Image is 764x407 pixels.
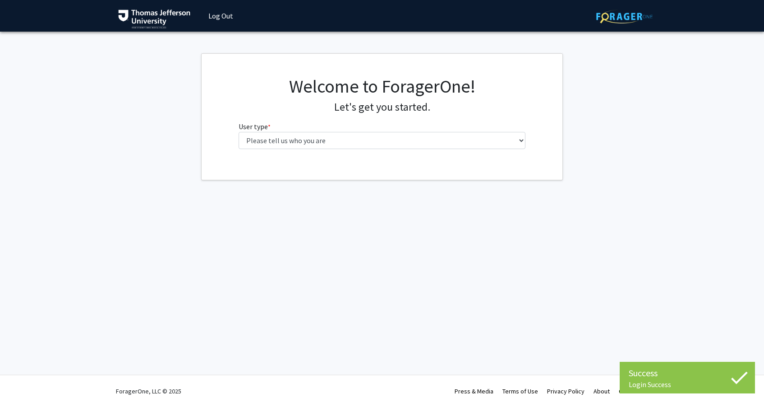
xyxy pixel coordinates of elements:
[239,121,271,132] label: User type
[239,101,526,114] h4: Let's get you started.
[547,387,585,395] a: Privacy Policy
[502,387,538,395] a: Terms of Use
[619,387,648,395] a: Contact Us
[239,75,526,97] h1: Welcome to ForagerOne!
[629,366,746,380] div: Success
[455,387,493,395] a: Press & Media
[7,366,38,400] iframe: Chat
[629,380,746,389] div: Login Success
[118,9,190,28] img: Thomas Jefferson University Logo
[116,375,181,407] div: ForagerOne, LLC © 2025
[596,9,653,23] img: ForagerOne Logo
[594,387,610,395] a: About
